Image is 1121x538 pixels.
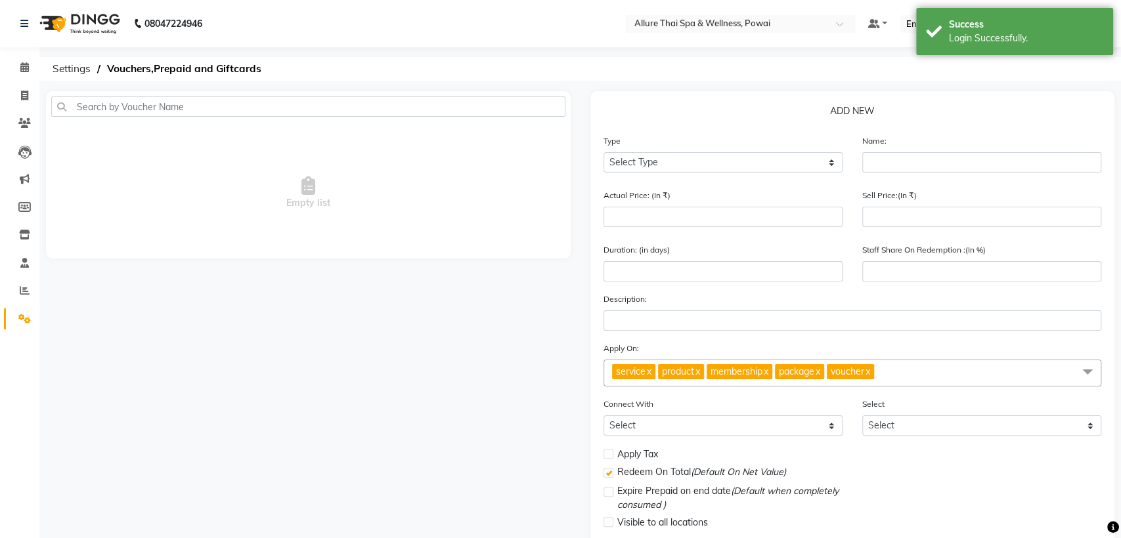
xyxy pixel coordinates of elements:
[949,31,1103,45] div: Login Successfully.
[949,18,1103,31] div: Success
[604,135,621,147] label: Type
[862,244,986,256] label: Staff Share On Redemption :(In %)
[862,135,887,147] label: Name:
[662,365,694,377] span: product
[617,485,839,510] span: (Default when completely consumed )
[144,5,202,42] b: 08047224946
[779,365,814,377] span: package
[33,5,123,42] img: logo
[617,465,786,482] span: Redeem On Total
[864,365,870,377] a: x
[617,447,658,461] span: Apply Tax
[711,365,762,377] span: membership
[694,365,700,377] a: x
[100,57,268,81] span: Vouchers,Prepaid and Giftcards
[604,342,639,354] label: Apply On:
[762,365,768,377] a: x
[617,484,843,512] span: Expire Prepaid on end date
[646,365,651,377] a: x
[616,365,646,377] span: service
[691,466,786,478] span: (Default On Net Value)
[604,244,670,256] label: Duration: (in days)
[46,57,97,81] span: Settings
[604,104,1102,123] p: ADD NEW
[617,516,708,529] span: Visible to all locations
[604,398,653,410] label: Connect With
[604,293,647,305] label: Description:
[862,398,885,410] label: Select
[831,365,864,377] span: voucher
[604,190,670,201] label: Actual Price: (In ₹)
[814,365,820,377] a: x
[46,127,571,259] span: Empty list
[862,190,917,201] label: Sell Price:(In ₹)
[51,96,565,117] input: Search by Voucher Name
